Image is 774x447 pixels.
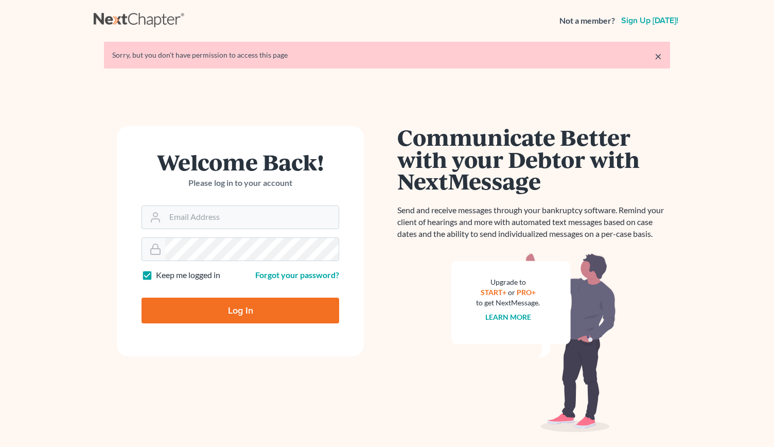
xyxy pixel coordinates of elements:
p: Please log in to your account [142,177,339,189]
a: Sign up [DATE]! [619,16,680,25]
input: Email Address [165,206,339,229]
strong: Not a member? [559,15,615,27]
img: nextmessage_bg-59042aed3d76b12b5cd301f8e5b87938c9018125f34e5fa2b7a6b67550977c72.svg [451,252,616,433]
div: Sorry, but you don't have permission to access this page [112,50,662,60]
a: PRO+ [517,288,536,297]
div: to get NextMessage. [476,298,540,308]
label: Keep me logged in [156,269,220,281]
a: × [655,50,662,62]
a: START+ [481,288,506,297]
h1: Welcome Back! [142,151,339,173]
h1: Communicate Better with your Debtor with NextMessage [397,126,670,192]
a: Learn more [485,313,531,321]
div: Upgrade to [476,277,540,287]
p: Send and receive messages through your bankruptcy software. Remind your client of hearings and mo... [397,204,670,240]
input: Log In [142,298,339,323]
a: Forgot your password? [255,270,339,280]
span: or [508,288,515,297]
